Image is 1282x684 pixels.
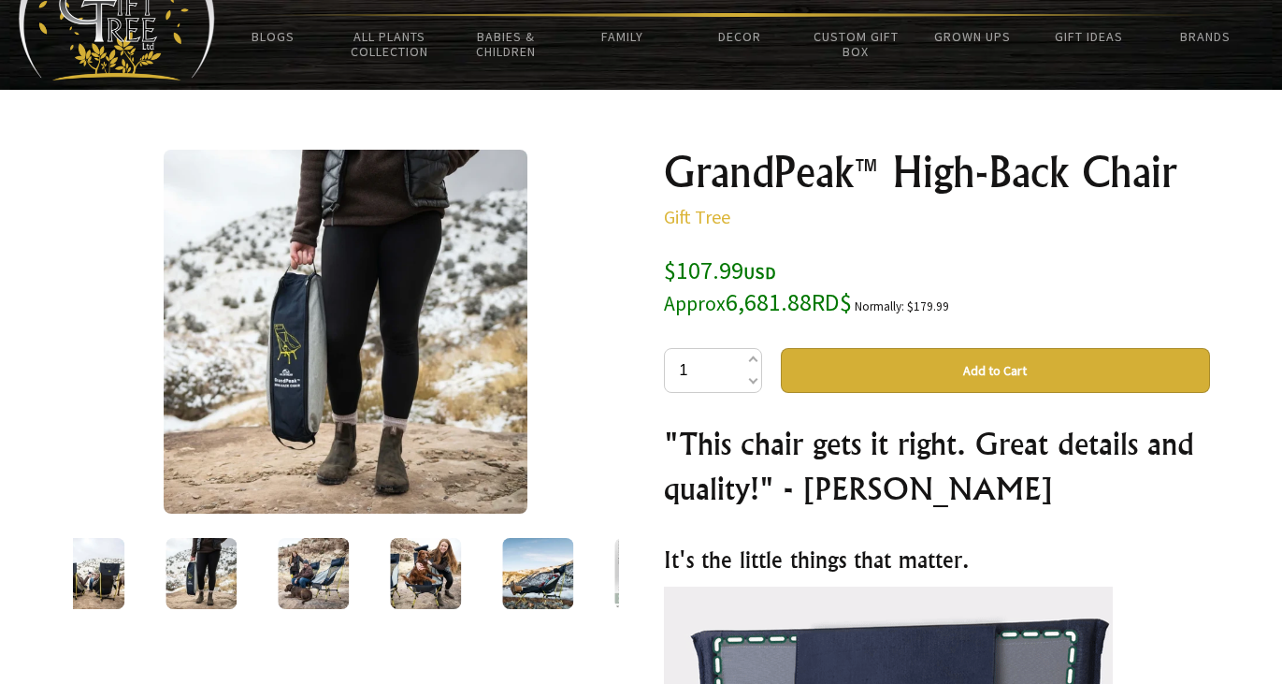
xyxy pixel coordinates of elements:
img: GrandPeak™ High-Back Chair [390,538,461,609]
small: Normally: $179.99 [855,298,949,314]
img: GrandPeak™ High-Back Chair [166,538,237,609]
a: BLOGS [215,17,332,56]
img: GrandPeak™ High-Back Chair [278,538,349,609]
img: GrandPeak™ High-Back Chair [614,538,685,609]
span: $107.99 6,681.88RD$ [664,255,852,317]
a: Decor [681,17,798,56]
h3: It's the little things that matter. [664,545,1210,575]
span: USD [743,262,776,284]
a: All Plants Collection [332,17,449,71]
a: Gift Tree [664,205,730,228]
button: Add to Cart [781,348,1210,393]
img: GrandPeak™ High-Back Chair [502,538,573,609]
a: Grown Ups [914,17,1030,56]
h1: GrandPeak™ High-Back Chair [664,150,1210,195]
small: Approx [664,291,726,316]
a: Brands [1147,17,1264,56]
img: GrandPeak™ High-Back Chair [53,538,124,609]
a: Gift Ideas [1030,17,1147,56]
a: Custom Gift Box [798,17,915,71]
h2: "This chair gets it right. Great details and quality!" - [PERSON_NAME] [664,421,1210,511]
a: Family [565,17,682,56]
img: GrandPeak™ High-Back Chair [164,150,527,514]
a: Babies & Children [448,17,565,71]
